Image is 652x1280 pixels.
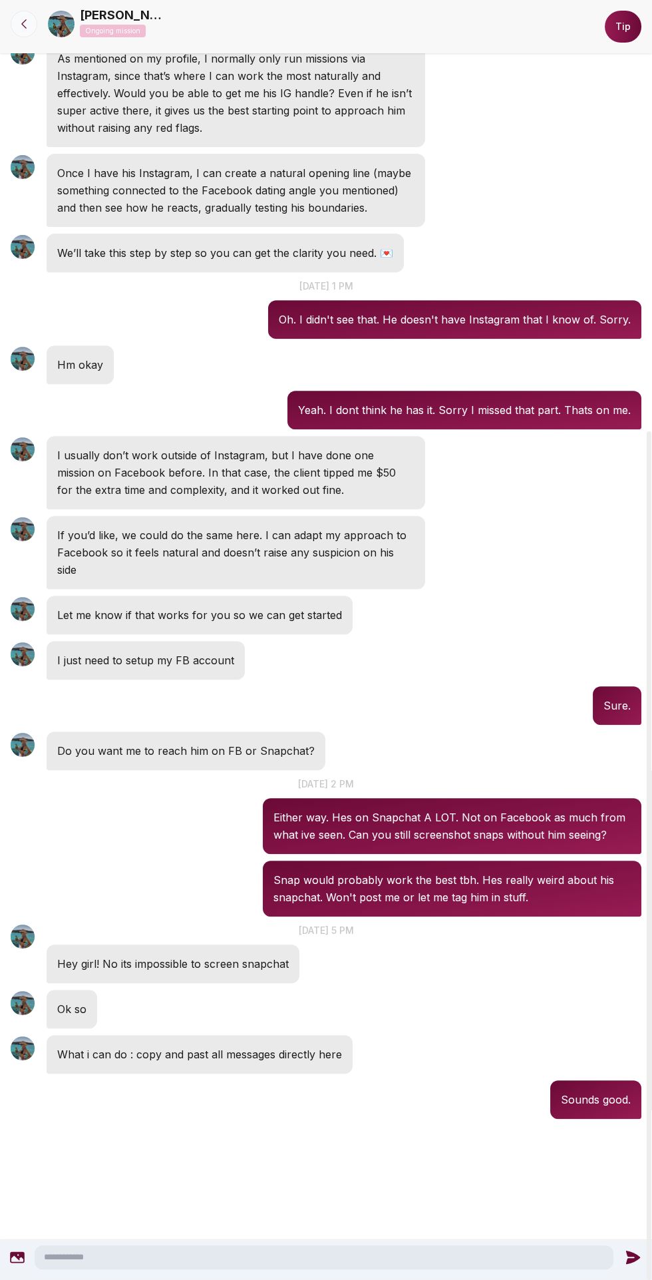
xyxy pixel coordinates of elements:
img: User avatar [11,991,35,1015]
p: What i can do : copy and past all messages directly here [57,1046,342,1063]
p: Do you want me to reach him on FB or Snapchat? [57,742,315,759]
img: 9bfbf80e-688a-403c-a72d-9e4ea39ca253 [48,11,75,37]
p: Oh. I didn't see that. He doesn't have Instagram that I know of. Sorry. [279,311,631,328]
p: I just need to setup my FB account [57,652,234,669]
img: User avatar [11,1036,35,1060]
img: User avatar [11,235,35,259]
p: Snap would probably work the best tbh. Hes really weird about his snapchat. Won't post me or let ... [273,871,631,906]
p: Yeah. I dont think he has it. Sorry I missed that part. Thats on me. [298,401,631,419]
img: User avatar [11,642,35,666]
img: User avatar [11,437,35,461]
p: Sure. [603,697,631,714]
p: We’ll take this step by step so you can get the clarity you need. 💌 [57,244,393,262]
img: User avatar [11,733,35,757]
p: Either way. Hes on Snapchat A LOT. Not on Facebook as much from what ive seen. Can you still scre... [273,809,631,843]
img: User avatar [11,597,35,621]
img: User avatar [11,347,35,371]
img: User avatar [11,517,35,541]
p: If you’d like, we could do the same here. I can adapt my approach to Facebook so it feels natural... [57,527,414,578]
img: User avatar [11,155,35,179]
a: [PERSON_NAME] [80,6,166,25]
button: Tip [605,11,641,43]
p: Hey girl! No its impossible to screen snapchat [57,955,289,972]
p: Ok so [57,1000,86,1018]
p: Ongoing mission [80,25,146,37]
p: As mentioned on my profile, I normally only run missions via Instagram, since that’s where I can ... [57,50,414,136]
p: I usually don’t work outside of Instagram, but I have done one mission on Facebook before. In tha... [57,447,414,499]
p: Hm okay [57,356,103,373]
p: Let me know if that works for you so we can get started [57,606,342,624]
p: Sounds good. [561,1091,631,1108]
p: Once I have his Instagram, I can create a natural opening line (maybe something connected to the ... [57,164,414,216]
